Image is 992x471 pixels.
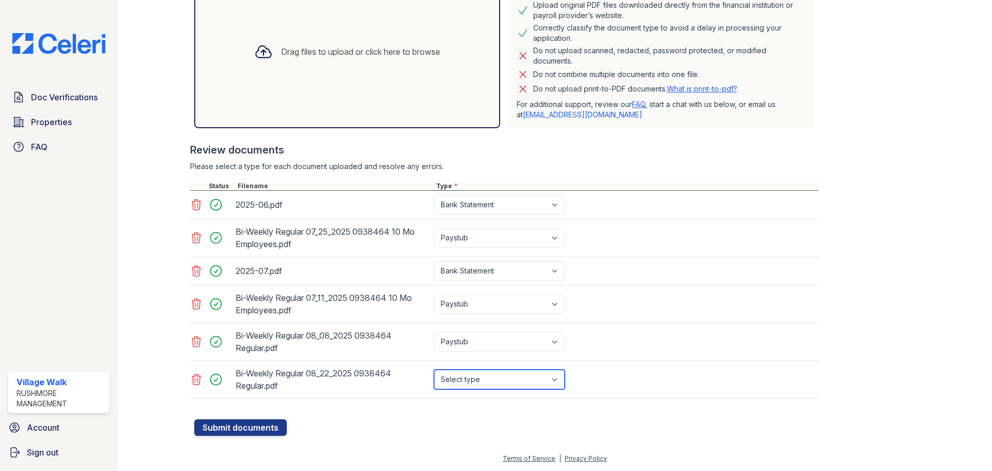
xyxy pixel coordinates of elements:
[31,91,98,103] span: Doc Verifications
[236,263,430,279] div: 2025-07.pdf
[533,45,806,66] div: Do not upload scanned, redacted, password protected, or modified documents.
[434,182,818,190] div: Type
[31,141,48,153] span: FAQ
[17,388,105,409] div: Rushmore Management
[236,196,430,213] div: 2025-06.pdf
[533,84,737,94] p: Do not upload print-to-PDF documents.
[4,417,114,438] a: Account
[8,87,110,108] a: Doc Verifications
[236,327,430,356] div: Bi-Weekly Regular 08_08_2025 0938464 Regular.pdf
[533,68,699,81] div: Do not combine multiple documents into one file.
[27,421,59,434] span: Account
[236,365,430,394] div: Bi-Weekly Regular 08_22_2025 0938464 Regular.pdf
[236,182,434,190] div: Filename
[190,161,818,172] div: Please select a type for each document uploaded and resolve any errors.
[194,419,287,436] button: Submit documents
[4,33,114,54] img: CE_Logo_Blue-a8612792a0a2168367f1c8372b55b34899dd931a85d93a1a3d3e32e68fde9ad4.png
[190,143,818,157] div: Review documents
[4,442,114,463] a: Sign out
[8,136,110,157] a: FAQ
[533,23,806,43] div: Correctly classify the document type to avoid a delay in processing your application.
[27,446,58,459] span: Sign out
[632,100,645,109] a: FAQ
[667,84,737,93] a: What is print-to-pdf?
[523,110,642,119] a: [EMAIL_ADDRESS][DOMAIN_NAME]
[559,454,561,462] div: |
[31,116,72,128] span: Properties
[517,99,806,120] p: For additional support, review our , start a chat with us below, or email us at
[565,454,607,462] a: Privacy Policy
[503,454,555,462] a: Terms of Service
[17,376,105,388] div: Village Walk
[236,290,430,318] div: Bi-Weekly Regular 07_11_2025 0938464 10 Mo Employees.pdf
[236,223,430,252] div: Bi-Weekly Regular 07_25_2025 0938464 10 Mo Employees.pdf
[207,182,236,190] div: Status
[281,45,440,58] div: Drag files to upload or click here to browse
[8,112,110,132] a: Properties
